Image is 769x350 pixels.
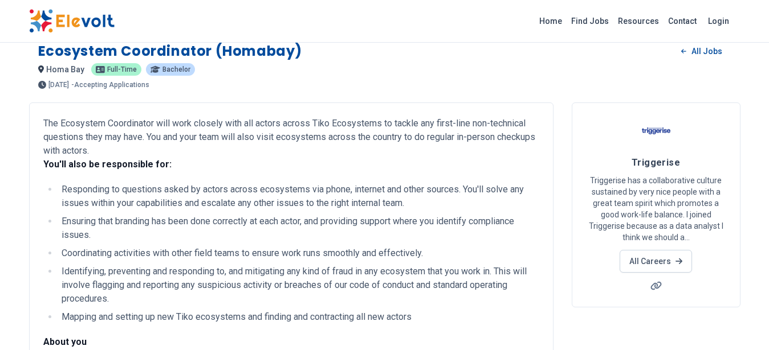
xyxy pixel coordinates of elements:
li: Ensuring that branding has been done correctly at each actor, and providing support where you ide... [58,215,539,242]
li: Responding to questions asked by actors across ecosystems via phone, internet and other sources. ... [58,183,539,210]
span: Triggerise [632,157,681,168]
a: All Careers [620,250,692,273]
a: All Jobs [672,43,731,60]
span: [DATE] [48,81,69,88]
span: homa bay [46,65,84,74]
a: Contact [664,12,701,30]
img: Elevolt [29,9,115,33]
span: Bachelor [162,66,190,73]
p: Triggerise has a collaborative culture sustained by very nice people with a great team spirit whi... [586,175,726,243]
strong: About you [43,336,87,347]
strong: You'll also be responsible for: [43,159,172,170]
a: Login [701,10,736,32]
p: - Accepting Applications [71,81,149,88]
h1: Ecosystem Coordinator (Homabay) [38,42,303,60]
iframe: Chat Widget [712,295,769,350]
p: The Ecosystem Coordinator will work closely with all actors across Tiko Ecosystems to tackle any ... [43,117,539,171]
a: Find Jobs [567,12,613,30]
li: Coordinating activities with other field teams to ensure work runs smoothly and effectively. [58,246,539,260]
li: Identifying, preventing and responding to, and mitigating any kind of fraud in any ecosystem that... [58,265,539,306]
a: Resources [613,12,664,30]
a: Home [535,12,567,30]
img: Triggerise [642,117,670,145]
li: Mapping and setting up new Tiko ecosystems and finding and contracting all new actors [58,310,539,324]
span: Full-time [107,66,137,73]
